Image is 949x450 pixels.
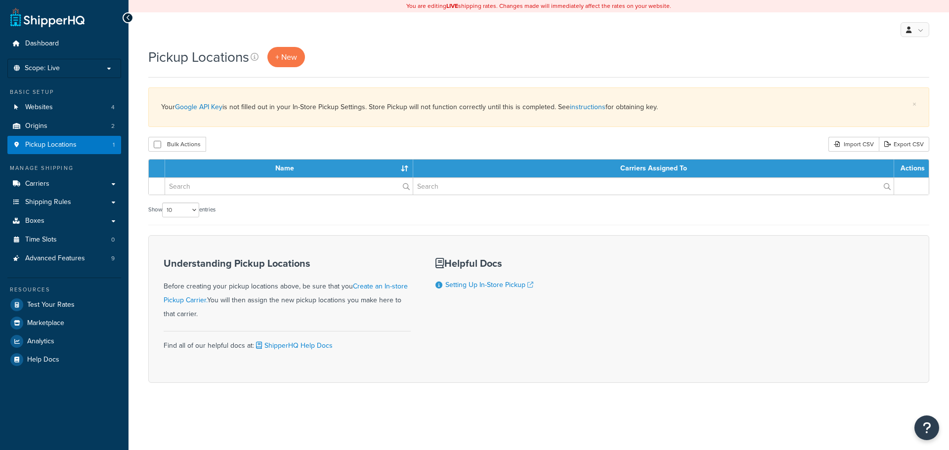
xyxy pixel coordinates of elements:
a: Carriers [7,175,121,193]
a: + New [267,47,305,67]
span: Marketplace [27,319,64,327]
label: Show entries [148,203,216,217]
span: Analytics [27,337,54,346]
span: Pickup Locations [25,141,77,149]
a: Export CSV [879,137,929,152]
a: ShipperHQ Help Docs [254,340,333,351]
a: Time Slots 0 [7,231,121,249]
span: 2 [111,122,115,130]
th: Name [165,160,413,177]
button: Bulk Actions [148,137,206,152]
h3: Understanding Pickup Locations [164,258,411,269]
th: Actions [894,160,929,177]
h1: Pickup Locations [148,47,249,67]
span: Websites [25,103,53,112]
a: Pickup Locations 1 [7,136,121,154]
div: Basic Setup [7,88,121,96]
span: Scope: Live [25,64,60,73]
div: Your is not filled out in your In-Store Pickup Settings. Store Pickup will not function correctly... [161,100,916,114]
a: × [912,100,916,108]
a: Marketplace [7,314,121,332]
a: Analytics [7,332,121,350]
span: 0 [111,236,115,244]
input: Search [413,178,894,195]
b: LIVE [446,1,458,10]
li: Time Slots [7,231,121,249]
a: Shipping Rules [7,193,121,211]
div: Before creating your pickup locations above, be sure that you You will then assign the new pickup... [164,258,411,321]
th: Carriers Assigned To [413,160,894,177]
span: Help Docs [27,356,59,364]
li: Pickup Locations [7,136,121,154]
li: Websites [7,98,121,117]
span: 1 [113,141,115,149]
input: Search [165,178,413,195]
select: Showentries [162,203,199,217]
div: Find all of our helpful docs at: [164,331,411,353]
div: Manage Shipping [7,164,121,172]
span: + New [275,51,297,63]
a: Setting Up In-Store Pickup [445,280,533,290]
span: Shipping Rules [25,198,71,206]
a: Google API Key [175,102,222,112]
li: Origins [7,117,121,135]
a: Test Your Rates [7,296,121,314]
a: ShipperHQ Home [10,7,85,27]
button: Open Resource Center [914,415,939,440]
div: Resources [7,286,121,294]
a: Dashboard [7,35,121,53]
a: Help Docs [7,351,121,368]
a: instructions [570,102,605,112]
li: Advanced Features [7,249,121,268]
div: Import CSV [828,137,879,152]
a: Advanced Features 9 [7,249,121,268]
span: Time Slots [25,236,57,244]
span: Boxes [25,217,44,225]
span: Advanced Features [25,254,85,263]
span: 4 [111,103,115,112]
span: Carriers [25,180,49,188]
a: Boxes [7,212,121,230]
a: Origins 2 [7,117,121,135]
span: Origins [25,122,47,130]
span: Dashboard [25,40,59,48]
span: 9 [111,254,115,263]
span: Test Your Rates [27,301,75,309]
a: Websites 4 [7,98,121,117]
h3: Helpful Docs [435,258,544,269]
